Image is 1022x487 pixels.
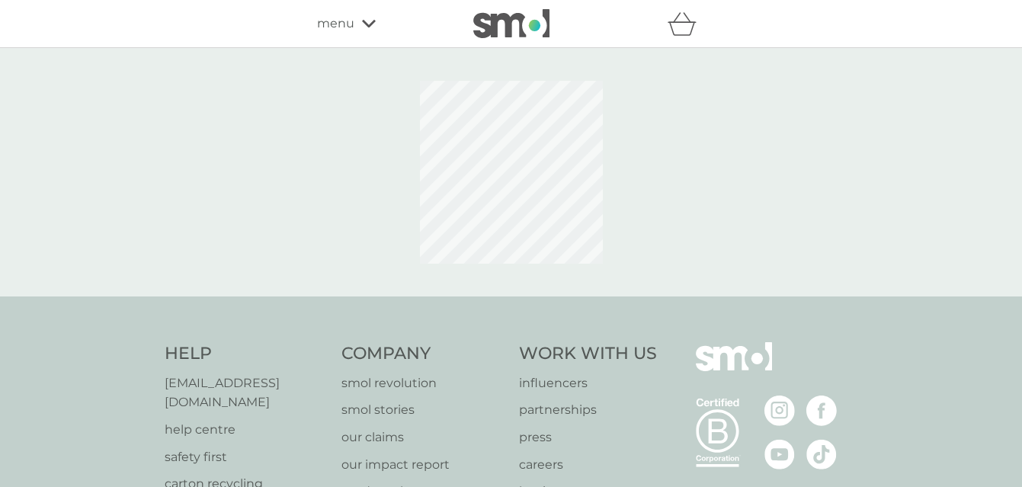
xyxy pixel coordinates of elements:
a: smol revolution [341,373,504,393]
a: [EMAIL_ADDRESS][DOMAIN_NAME] [165,373,327,412]
h4: Help [165,342,327,366]
a: help centre [165,420,327,440]
a: careers [519,455,657,475]
a: partnerships [519,400,657,420]
h4: Company [341,342,504,366]
img: visit the smol Youtube page [764,439,795,469]
div: basket [668,8,706,39]
a: our impact report [341,455,504,475]
a: press [519,428,657,447]
a: our claims [341,428,504,447]
h4: Work With Us [519,342,657,366]
img: visit the smol Facebook page [806,396,837,426]
img: visit the smol Tiktok page [806,439,837,469]
span: menu [317,14,354,34]
img: visit the smol Instagram page [764,396,795,426]
a: smol stories [341,400,504,420]
img: smol [473,9,549,38]
img: smol [696,342,772,394]
a: influencers [519,373,657,393]
a: safety first [165,447,327,467]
